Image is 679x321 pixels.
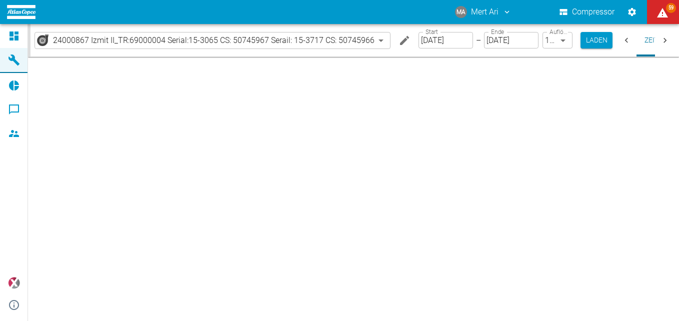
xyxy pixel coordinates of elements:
[453,3,513,21] button: mert.ari@atlascopco.com
[580,32,612,48] button: Laden
[666,3,676,13] span: 59
[425,27,438,36] label: Start
[557,3,617,21] button: Compressor
[8,277,20,289] img: Xplore Logo
[542,32,572,48] div: 1 Sekunde
[418,32,473,48] input: DD.MM.YYYY
[549,27,567,36] label: Auflösung
[455,6,467,18] div: MA
[623,3,641,21] button: Einstellungen
[37,34,374,46] a: 24000867 Izmit II_TR:69000004 Serial:15-3065 CS: 50745967 Serail: 15-3717 CS: 50745966
[491,27,504,36] label: Ende
[394,30,414,50] button: Machine bearbeiten
[476,34,481,46] p: –
[484,32,538,48] input: DD.MM.YYYY
[53,34,374,46] span: 24000867 Izmit II_TR:69000004 Serial:15-3065 CS: 50745967 Serail: 15-3717 CS: 50745966
[7,5,35,18] img: logo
